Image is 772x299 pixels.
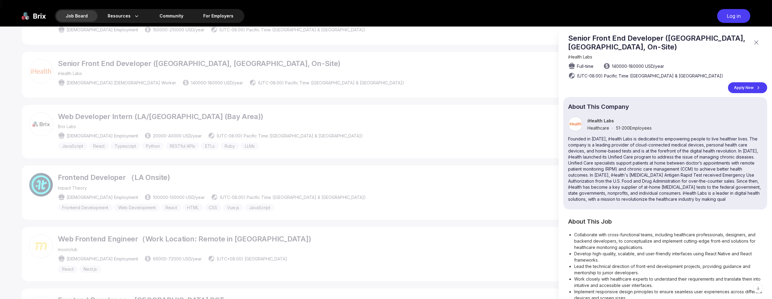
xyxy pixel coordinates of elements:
[717,9,750,23] div: Log in
[568,219,762,224] h2: About This Job
[568,136,762,202] p: Founded in [DATE], iHealth Labs is dedicated to empowering people to live healthier lives. The co...
[98,10,149,22] div: Resources
[587,125,609,131] span: Healthcare
[568,34,749,51] p: Senior Front End Developer ([GEOGRAPHIC_DATA], [GEOGRAPHIC_DATA], On-Site)
[56,10,97,22] div: Job Board
[574,276,762,288] li: Work closely with healthcare experts to understand their requirements and translate them into int...
[587,118,652,123] p: iHealth Labs
[150,10,193,22] a: Community
[577,73,723,79] span: (UTC-08:00) Pacific Time ([GEOGRAPHIC_DATA] & [GEOGRAPHIC_DATA])
[574,263,762,276] li: Lead the technical direction of front-end development projects, providing guidance and mentorship...
[194,10,243,22] a: For Employers
[574,250,762,263] li: Develop high-quality, scalable, and user-friendly interfaces using React Native and React framewo...
[612,63,664,69] span: 140000 - 180000 USD /year
[577,63,593,69] span: Full-time
[616,125,652,131] span: 51-200 Employees
[714,9,750,23] a: Log in
[574,231,762,250] li: Collaborate with cross-functional teams, including healthcare professionals, designers, and backe...
[568,54,592,59] span: iHealth Labs
[612,125,613,131] span: ·
[568,104,762,109] p: About This Company
[728,82,767,93] a: Apply Now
